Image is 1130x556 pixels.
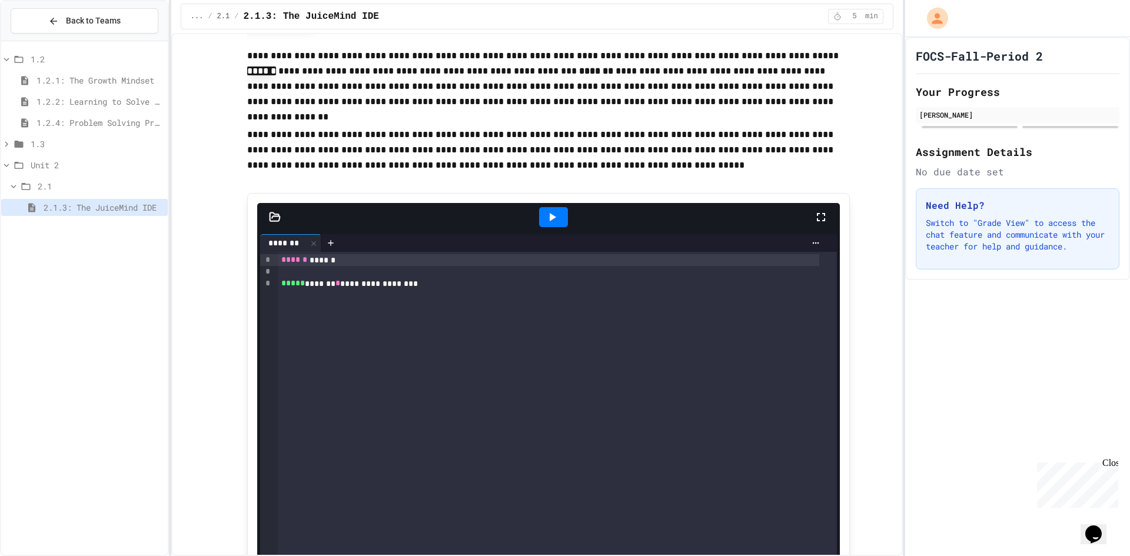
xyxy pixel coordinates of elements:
[31,138,163,150] span: 1.3
[926,198,1109,212] h3: Need Help?
[217,12,230,21] span: 2.1
[845,12,864,21] span: 5
[66,15,121,27] span: Back to Teams
[5,5,81,75] div: Chat with us now!Close
[243,9,378,24] span: 2.1.3: The JuiceMind IDE
[36,74,163,86] span: 1.2.1: The Growth Mindset
[1081,509,1118,544] iframe: chat widget
[31,53,163,65] span: 1.2
[44,201,163,214] span: 2.1.3: The JuiceMind IDE
[208,12,212,21] span: /
[191,12,204,21] span: ...
[915,5,951,32] div: My Account
[1032,458,1118,508] iframe: chat widget
[916,84,1119,100] h2: Your Progress
[36,95,163,108] span: 1.2.2: Learning to Solve Hard Problems
[31,159,163,171] span: Unit 2
[38,180,163,192] span: 2.1
[234,12,238,21] span: /
[916,144,1119,160] h2: Assignment Details
[865,12,878,21] span: min
[926,217,1109,252] p: Switch to "Grade View" to access the chat feature and communicate with your teacher for help and ...
[919,109,1116,120] div: [PERSON_NAME]
[916,48,1043,64] h1: FOCS-Fall-Period 2
[36,116,163,129] span: 1.2.4: Problem Solving Practice
[916,165,1119,179] div: No due date set
[11,8,158,34] button: Back to Teams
